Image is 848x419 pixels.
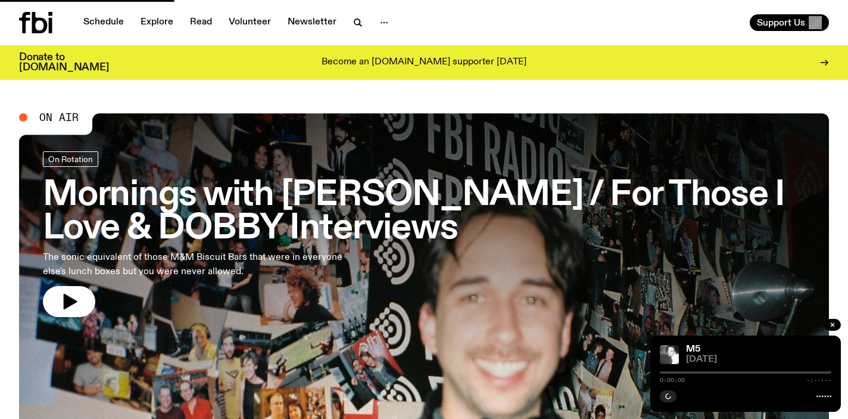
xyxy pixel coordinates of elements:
h3: Donate to [DOMAIN_NAME] [19,52,109,73]
span: On Rotation [48,154,93,163]
a: Newsletter [280,14,344,31]
span: On Air [39,112,79,123]
a: M5 [686,344,700,354]
p: The sonic equivalent of those M&M Biscuit Bars that were in everyone else's lunch boxes but you w... [43,250,348,279]
a: Mornings with [PERSON_NAME] / For Those I Love & DOBBY InterviewsThe sonic equivalent of those M&... [43,151,805,317]
a: Volunteer [222,14,278,31]
a: Schedule [76,14,131,31]
h3: Mornings with [PERSON_NAME] / For Those I Love & DOBBY Interviews [43,179,805,246]
button: Support Us [750,14,829,31]
p: Become an [DOMAIN_NAME] supporter [DATE] [322,57,526,68]
a: Read [183,14,219,31]
span: -:--:-- [806,377,831,383]
span: 0:00:00 [660,377,685,383]
a: Explore [133,14,180,31]
img: A black and white photo of Lilly wearing a white blouse and looking up at the camera. [660,345,679,364]
span: Support Us [757,17,805,28]
a: On Rotation [43,151,98,167]
span: [DATE] [686,355,831,364]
